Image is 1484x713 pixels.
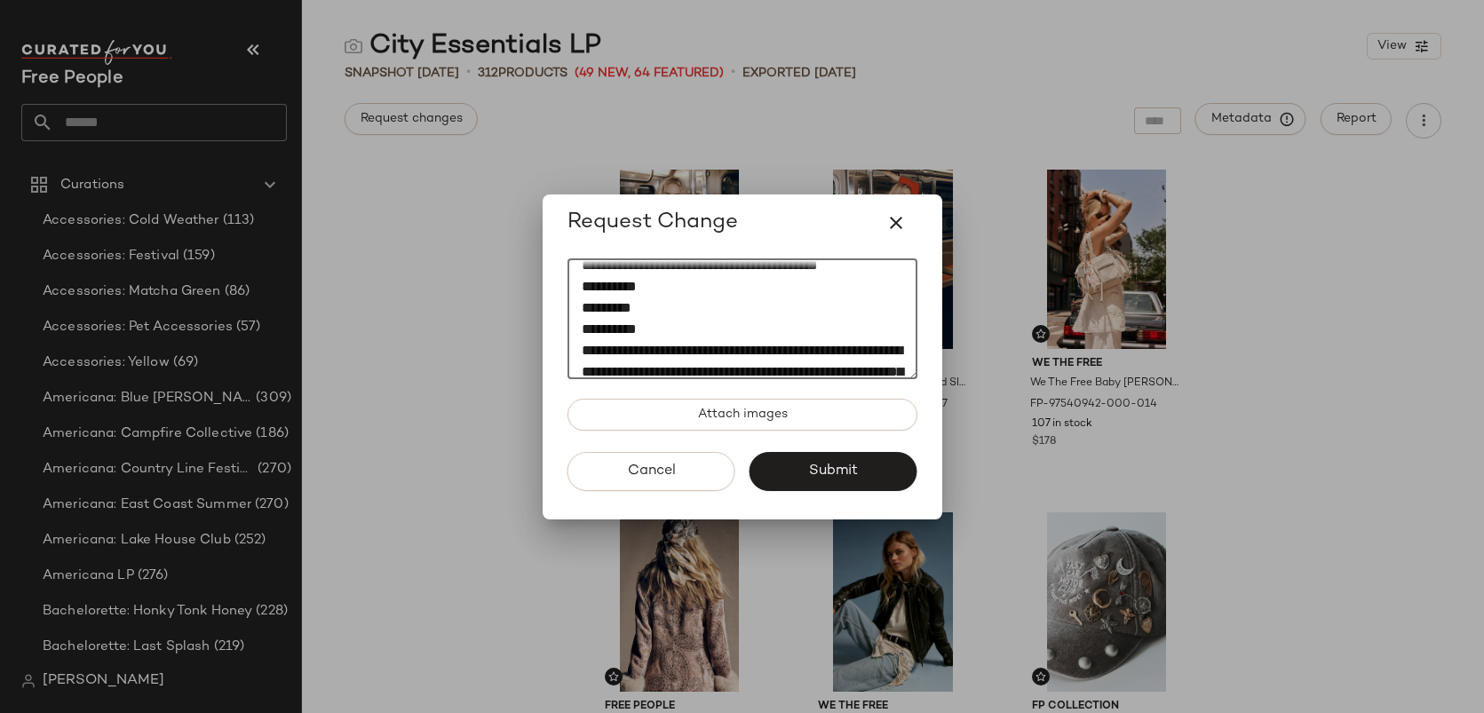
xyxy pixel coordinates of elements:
[626,463,675,479] span: Cancel
[567,209,738,237] span: Request Change
[567,452,735,491] button: Cancel
[696,408,787,422] span: Attach images
[808,463,858,479] span: Submit
[750,452,917,491] button: Submit
[567,399,917,431] button: Attach images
